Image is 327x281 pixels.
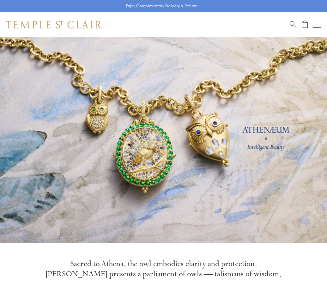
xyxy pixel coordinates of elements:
a: Search [290,21,296,28]
a: Open Shopping Bag [302,21,308,28]
p: Enjoy Complimentary Delivery & Returns [126,3,198,9]
button: Open navigation [313,21,321,28]
img: Temple St. Clair [6,21,102,28]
